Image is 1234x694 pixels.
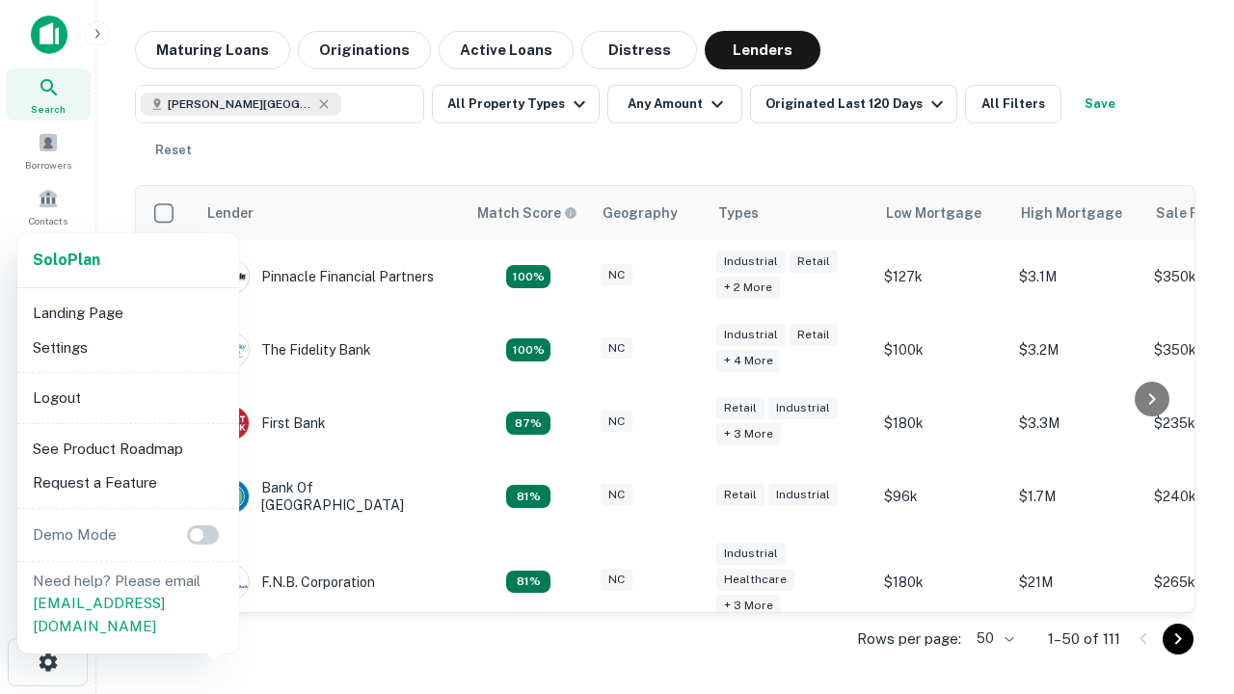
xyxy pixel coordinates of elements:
p: Need help? Please email [33,570,224,638]
strong: Solo Plan [33,251,100,269]
li: Settings [25,331,231,365]
li: Logout [25,381,231,415]
a: [EMAIL_ADDRESS][DOMAIN_NAME] [33,595,165,634]
li: Landing Page [25,296,231,331]
p: Demo Mode [25,523,124,547]
li: Request a Feature [25,466,231,500]
a: SoloPlan [33,249,100,272]
li: See Product Roadmap [25,432,231,467]
iframe: Chat Widget [1138,540,1234,632]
